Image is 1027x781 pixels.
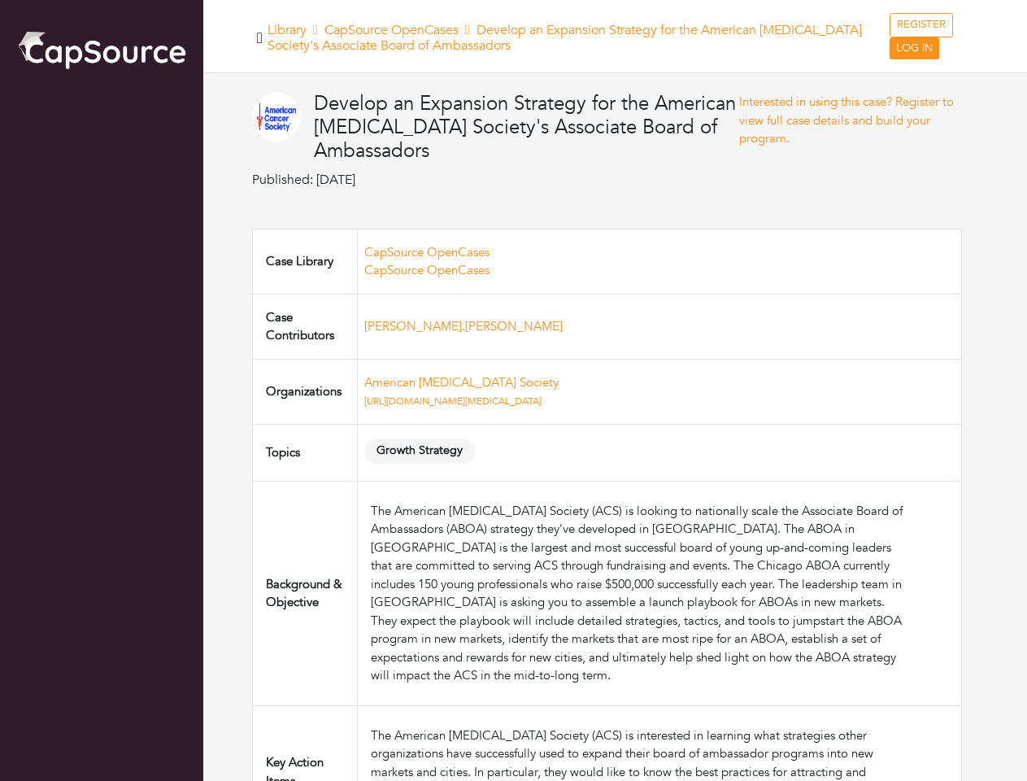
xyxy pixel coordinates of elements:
[16,28,187,71] img: cap_logo.png
[371,502,908,612] div: The American [MEDICAL_DATA] Society (ACS) is looking to nationally scale the Associate Board of A...
[268,23,890,54] h5: Library Develop an Expansion Strategy for the American [MEDICAL_DATA] Society's Associate Board o...
[364,318,563,334] a: [PERSON_NAME].[PERSON_NAME]
[253,229,358,294] td: Case Library
[364,262,490,278] a: CapSource OpenCases
[364,244,490,260] a: CapSource OpenCases
[739,94,954,146] a: Interested in using this case? Register to view full case details and build your program.
[371,612,908,685] div: They expect the playbook will include detailed strategies, tactics, and tools to jumpstart the AB...
[253,424,358,481] td: Topics
[890,37,939,60] a: LOG IN
[890,13,953,37] a: REGISTER
[364,438,476,464] span: Growth Strategy
[253,359,358,424] td: Organizations
[324,21,459,39] a: CapSource OpenCases
[253,294,358,359] td: Case Contributors
[364,395,542,408] a: [URL][DOMAIN_NAME][MEDICAL_DATA]
[252,93,301,142] img: ACS.png
[253,481,358,705] td: Background & Objective
[252,170,739,190] p: Published: [DATE]
[314,93,739,163] h4: Develop an Expansion Strategy for the American [MEDICAL_DATA] Society's Associate Board of Ambass...
[364,374,559,390] a: American [MEDICAL_DATA] Society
